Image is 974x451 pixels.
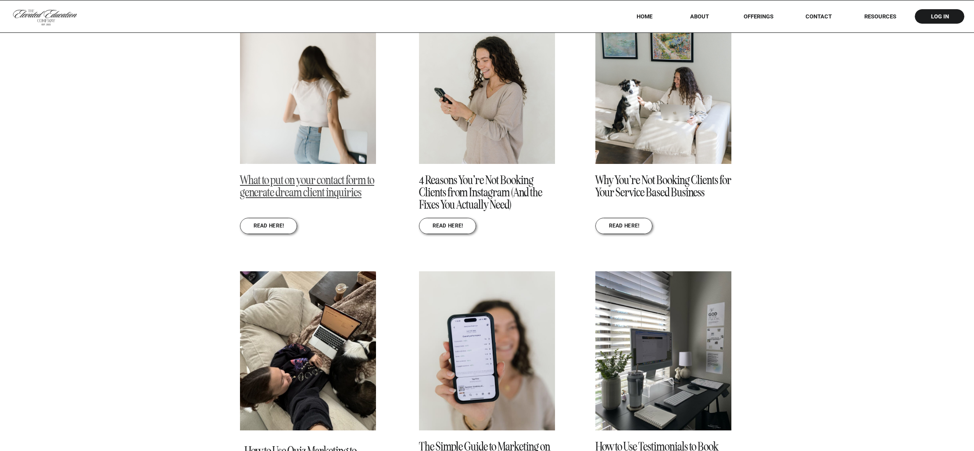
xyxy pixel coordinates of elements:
a: RESOURCES [852,13,908,20]
a: REad here! [609,223,640,230]
a: The Simple Guide to Marketing on Pinterest for Beginners [419,271,555,430]
a: Why You’re Not Booking Clients for Your Service Based Business [595,173,731,200]
a: Contact [799,13,838,20]
a: offerings [731,13,786,20]
a: 4 Reasons You’re Not Booking Clients from Instagram (And the Fixes You Actually Need) [419,173,542,212]
a: What to put on your contact form to generate dream client inquiries [240,173,374,200]
a: HOME [625,13,664,20]
img: Girl holding phone smiling looking at Instagram growth ideas [419,5,555,164]
a: REad here! [253,223,284,230]
a: How to Use Testimonials to Book More Clients (AKA, Your Secret Sauce) [595,271,731,430]
img: Woman sitting on a couch petting her dog while working from home on her laptop [595,5,731,164]
a: log in [923,13,957,20]
a: REad here! [432,223,463,230]
a: About [684,13,715,20]
a: What to put on your contact form to generate dream client inquiries [240,5,376,164]
img: Business coach sitting on couch while getting done with her dog laying beside her [240,271,376,430]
